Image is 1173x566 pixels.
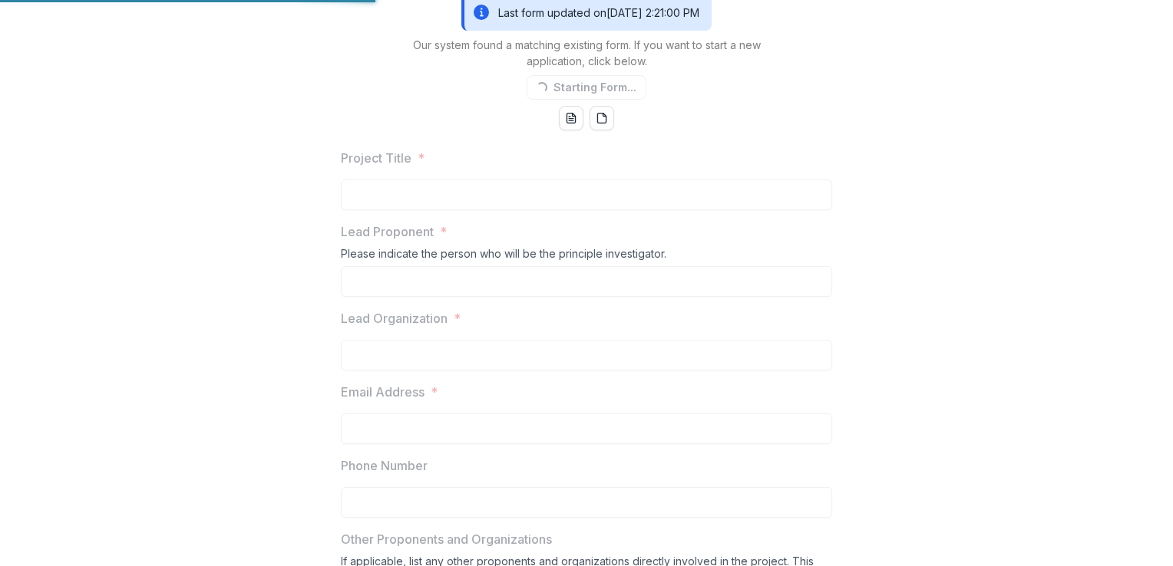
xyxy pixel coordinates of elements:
div: Please indicate the person who will be the principle investigator. [341,247,832,266]
p: Other Proponents and Organizations [341,530,552,548]
p: Our system found a matching existing form. If you want to start a new application, click below. [395,37,778,69]
p: Phone Number [341,456,428,475]
p: Lead Organization [341,309,448,327]
button: word-download [559,106,583,130]
p: Lead Proponent [341,222,434,241]
button: Starting Form... [527,75,646,100]
button: pdf-download [590,106,614,130]
p: Project Title [341,149,411,167]
p: Email Address [341,383,425,401]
